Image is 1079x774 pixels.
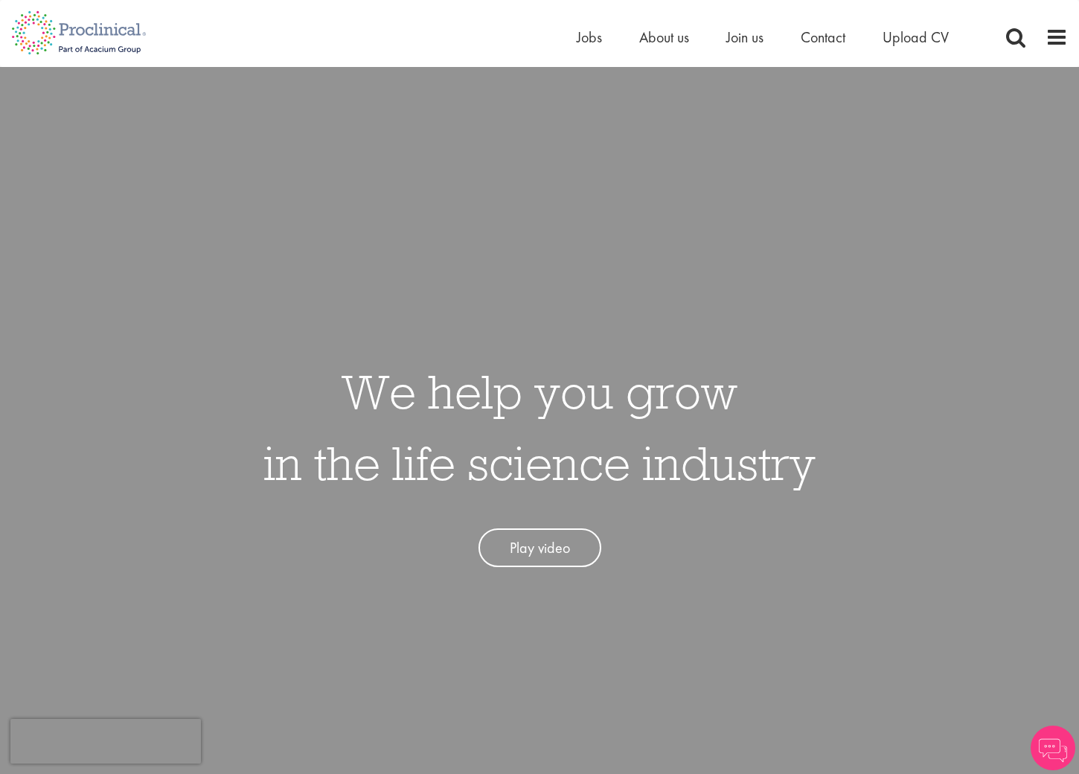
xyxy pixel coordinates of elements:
a: Upload CV [883,28,949,47]
h1: We help you grow in the life science industry [263,356,816,499]
img: Chatbot [1031,726,1075,770]
a: Jobs [577,28,602,47]
a: Play video [478,528,601,568]
a: Join us [726,28,763,47]
a: About us [639,28,689,47]
a: Contact [801,28,845,47]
